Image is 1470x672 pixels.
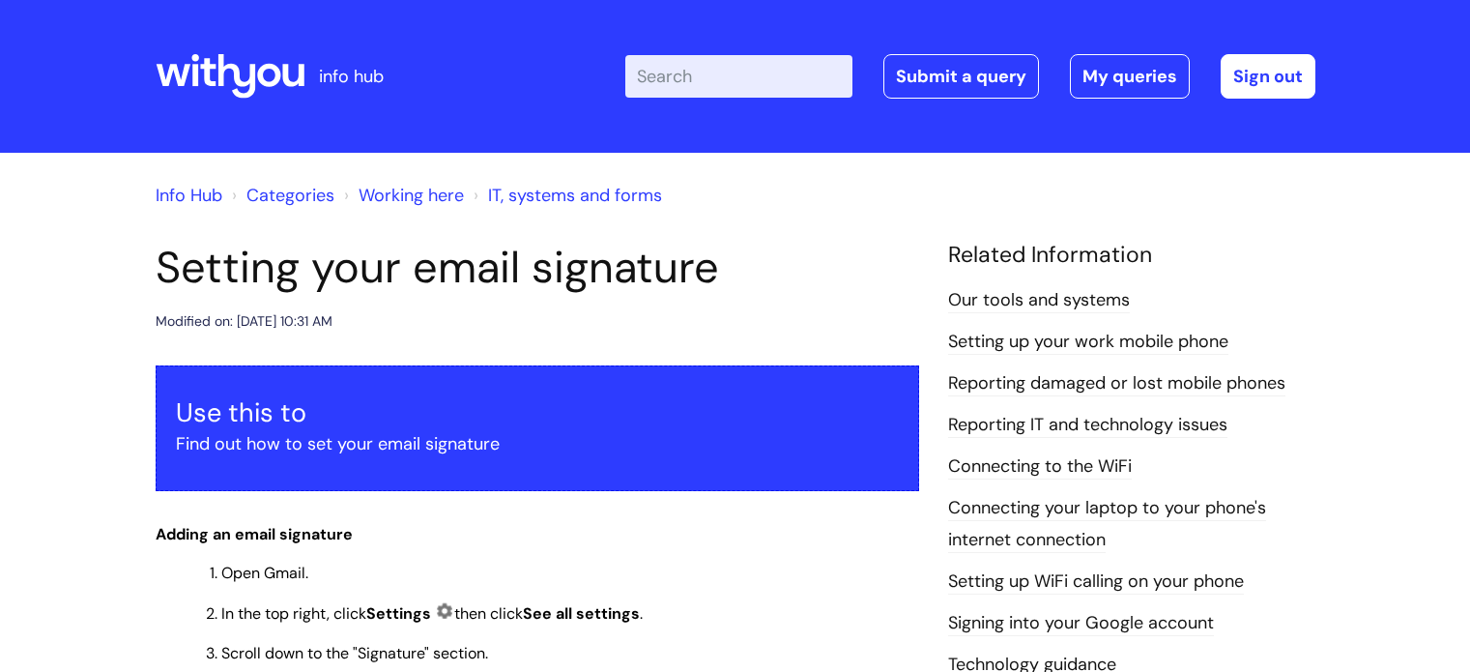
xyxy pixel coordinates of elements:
li: IT, systems and forms [469,180,662,211]
a: Reporting IT and technology issues [948,413,1227,438]
h4: Related Information [948,242,1315,269]
h3: Use this to [176,397,899,428]
a: Setting up your work mobile phone [948,330,1228,355]
input: Search [625,55,852,98]
span: Adding an email signature [156,524,353,544]
span: . [640,603,643,624]
a: My queries [1070,54,1190,99]
a: Connecting your laptop to your phone's internet connection [948,496,1266,552]
div: Modified on: [DATE] 10:31 AM [156,309,332,334]
p: info hub [319,61,384,92]
a: Setting up WiFi calling on your phone [948,570,1244,595]
a: Categories [246,184,334,207]
a: Reporting damaged or lost mobile phones [948,371,1285,396]
a: Connecting to the WiFi [948,454,1132,480]
p: Find out how to set your email signature [176,428,899,459]
a: Signing into your Google account [948,611,1214,636]
span: See all settings [523,603,640,624]
h1: Setting your email signature [156,242,919,294]
a: Working here [359,184,464,207]
div: | - [625,54,1315,99]
a: Sign out [1221,54,1315,99]
a: Info Hub [156,184,222,207]
a: Our tools and systems [948,288,1130,313]
span: Scroll down to the "Signature" section. [221,643,488,663]
a: Submit a query [883,54,1039,99]
strong: Settings [366,603,431,624]
span: In the top right, click [221,603,435,624]
span: then click [454,603,523,624]
img: Settings [435,601,454,621]
a: IT, systems and forms [488,184,662,207]
span: Open Gmail. [221,563,308,583]
li: Solution home [227,180,334,211]
li: Working here [339,180,464,211]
